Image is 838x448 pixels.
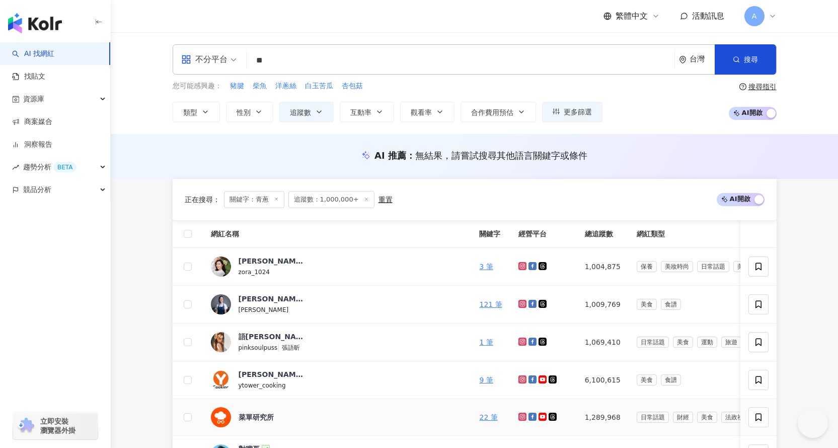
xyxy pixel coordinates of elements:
[510,220,577,248] th: 經營平台
[411,108,432,116] span: 觀看率
[637,374,657,386] span: 美食
[23,178,51,201] span: 競品分析
[173,81,222,91] span: 您可能感興趣：
[637,337,669,348] span: 日常話題
[378,196,393,204] div: 重置
[692,11,724,21] span: 活動訊息
[239,382,286,389] span: ytower_cooking
[637,299,657,310] span: 美食
[239,306,289,313] span: [PERSON_NAME]
[577,286,629,324] td: 1,009,769
[577,248,629,286] td: 1,004,875
[237,108,251,116] span: 性別
[415,150,587,161] span: 無結果，請嘗試搜尋其他語言關鍵字或條件
[305,81,333,91] span: 白玉苦瓜
[697,261,729,272] span: 日常話題
[53,162,77,172] div: BETA
[471,108,513,116] span: 合作費用預估
[679,56,687,63] span: environment
[577,324,629,361] td: 1,069,410
[181,54,191,65] span: appstore
[239,412,274,422] div: 菜單研究所
[661,299,681,310] span: 食譜
[12,49,54,59] a: searchAI 找網紅
[211,294,464,315] a: KOL Avatar[PERSON_NAME]做便當[PERSON_NAME]
[203,220,472,248] th: 網紅名稱
[542,102,602,122] button: 更多篩選
[181,51,227,68] div: 不分平台
[290,108,311,116] span: 追蹤數
[577,399,629,436] td: 1,289,968
[461,102,536,122] button: 合作費用預估
[23,156,77,178] span: 趨勢分析
[211,256,464,277] a: KOL Avatar[PERSON_NAME]zora_1024
[697,337,717,348] span: 運動
[239,256,304,266] div: [PERSON_NAME]
[239,344,278,351] span: pinksoulpuss
[661,374,681,386] span: 食譜
[211,407,231,427] img: KOL Avatar
[211,332,464,353] a: KOL Avatar語[PERSON_NAME]/ [PERSON_NAME]pinksoulpuss|張語昕
[661,261,693,272] span: 美妝時尚
[697,412,717,423] span: 美食
[12,117,52,127] a: 商案媒合
[12,72,45,82] a: 找貼文
[275,81,297,92] button: 洋蔥絲
[211,407,464,427] a: KOL Avatar菜單研究所
[479,413,497,421] a: 22 筆
[16,418,36,434] img: chrome extension
[277,343,282,351] span: |
[185,196,220,204] span: 正在搜尋 ：
[752,11,757,22] span: A
[12,164,19,171] span: rise
[239,369,304,379] div: [PERSON_NAME]網
[721,412,753,423] span: 法政社會
[715,44,776,75] button: 搜尋
[8,13,62,33] img: logo
[616,11,648,22] span: 繁體中文
[230,81,245,92] button: 豬腱
[230,81,244,91] span: 豬腱
[226,102,273,122] button: 性別
[739,83,746,90] span: question-circle
[577,220,629,248] th: 總追蹤數
[224,191,284,208] span: 關鍵字：青蔥
[279,102,334,122] button: 追蹤數
[721,337,741,348] span: 旅遊
[673,337,693,348] span: 美食
[374,149,587,162] div: AI 推薦 ：
[13,412,98,439] a: chrome extension立即安裝 瀏覽器外掛
[350,108,371,116] span: 互動率
[637,261,657,272] span: 保養
[341,81,363,92] button: 杏包菇
[252,81,267,92] button: 柴魚
[282,344,300,351] span: 張語昕
[211,332,231,352] img: KOL Avatar
[239,294,304,304] div: [PERSON_NAME]做便當
[211,369,464,391] a: KOL Avatar[PERSON_NAME]網ytower_cooking
[673,412,693,423] span: 財經
[253,81,267,91] span: 柴魚
[637,412,669,423] span: 日常話題
[40,417,75,435] span: 立即安裝 瀏覽器外掛
[304,81,334,92] button: 白玉苦瓜
[471,220,510,248] th: 關鍵字
[479,300,502,308] a: 121 筆
[733,261,753,272] span: 美食
[275,81,296,91] span: 洋蔥絲
[173,102,220,122] button: 類型
[183,108,197,116] span: 類型
[23,88,44,110] span: 資源庫
[288,191,374,208] span: 追蹤數：1,000,000+
[211,257,231,277] img: KOL Avatar
[211,294,231,314] img: KOL Avatar
[479,338,493,346] a: 1 筆
[577,361,629,399] td: 6,100,615
[479,263,493,271] a: 3 筆
[564,108,592,116] span: 更多篩選
[342,81,363,91] span: 杏包菇
[211,370,231,390] img: KOL Avatar
[340,102,394,122] button: 互動率
[239,269,270,276] span: zora_1024
[12,140,52,150] a: 洞察報告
